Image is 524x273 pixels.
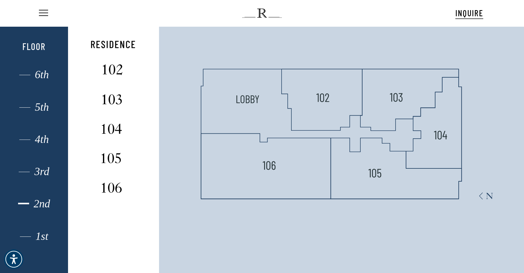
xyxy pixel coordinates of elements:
img: 105-2.svg [96,151,130,165]
img: The Regent [242,9,282,18]
img: 106-1.svg [96,181,130,194]
img: 104-1.svg [96,122,130,136]
img: 103.svg [389,91,403,104]
a: Navigation Menu [38,10,48,17]
a: INQUIRE [455,7,483,19]
div: Accessibility Menu [4,249,24,269]
img: 106.svg [262,159,276,172]
div: 5th [10,103,58,111]
div: 6th [10,71,58,79]
img: LOBBY.svg [236,93,259,106]
img: 103-1.svg [96,93,130,106]
div: 3rd [10,167,58,175]
div: Floor [10,41,58,52]
img: 102-1-svg-1.svg [316,91,329,105]
div: 1st [10,232,58,240]
div: 2nd [10,200,58,208]
img: 105.svg [368,167,382,180]
img: Residence-1.svg [91,38,135,51]
img: 104.svg [434,129,447,142]
div: 4th [10,135,58,143]
img: 102-2.svg [96,63,130,77]
span: INQUIRE [455,8,483,18]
